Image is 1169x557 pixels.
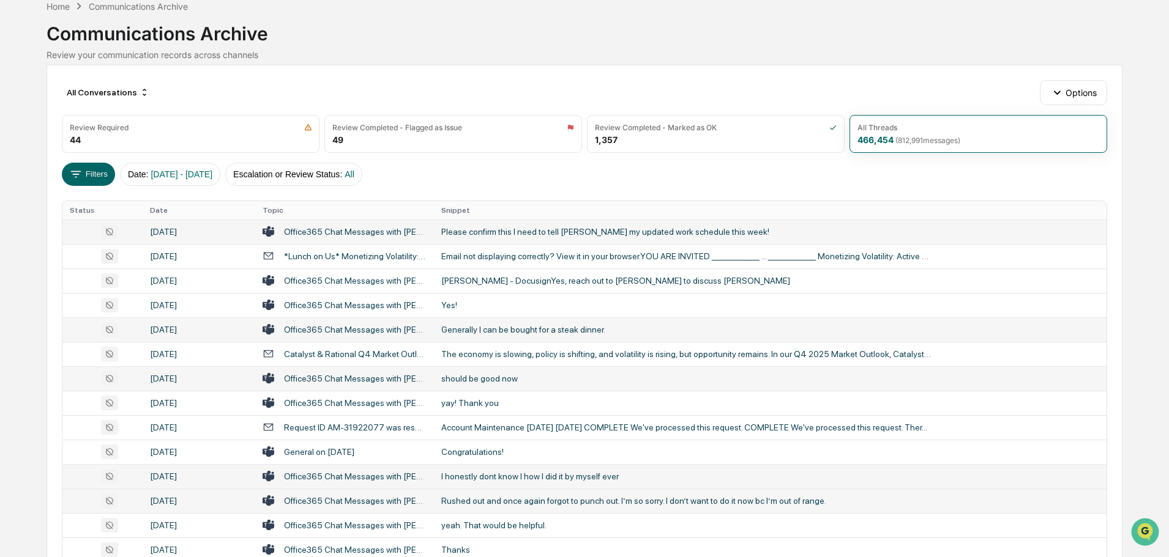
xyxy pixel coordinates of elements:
div: I honestly dont know I how I did it by myself ever [441,471,931,481]
th: Topic [255,201,434,219]
div: All Threads [857,123,897,132]
div: [DATE] [150,520,248,530]
div: Review your communication records across channels [47,50,1122,60]
a: 🗄️Attestations [84,149,157,171]
div: Office365 Chat Messages with [PERSON_NAME], [PERSON_NAME] on [DATE] [284,325,427,334]
div: Communications Archive [89,1,188,12]
div: [DATE] [150,398,248,408]
th: Date [143,201,255,219]
div: Please confirm this I need to tell [PERSON_NAME] my updated work schedule this week! [441,227,931,237]
div: [DATE] [150,422,248,432]
div: yeah. That would be helpful. [441,520,931,530]
div: Office365 Chat Messages with [PERSON_NAME], [PERSON_NAME], [PERSON_NAME] on [DATE] [284,300,427,310]
div: Congratulations! [441,447,931,457]
iframe: Open customer support [1130,517,1163,550]
div: 🗄️ [89,155,99,165]
div: Home [47,1,70,12]
span: Attestations [101,154,152,166]
button: Start new chat [208,97,223,112]
div: Request ID AM-31922077 was resolved. [284,422,427,432]
span: ( 812,991 messages) [895,136,960,145]
div: Office365 Chat Messages with [PERSON_NAME], [PERSON_NAME] on [DATE] [284,496,427,506]
button: Escalation or Review Status:All [225,163,362,186]
div: [DATE] [150,300,248,310]
a: Powered byPylon [86,207,148,216]
div: Office365 Chat Messages with [PERSON_NAME], [PERSON_NAME] on [DATE] [284,276,427,286]
button: Date:[DATE] - [DATE] [120,163,220,186]
div: Office365 Chat Messages with [PERSON_NAME], [PERSON_NAME] on [DATE] [284,545,427,555]
button: Options [1040,80,1107,105]
div: [DATE] [150,276,248,286]
div: [DATE] [150,545,248,555]
div: Review Completed - Flagged as Issue [332,123,462,132]
div: [DATE] [150,251,248,261]
div: 🖐️ [12,155,22,165]
div: Catalyst & Rational Q4 Market Outlook: Navigating Market Transitions [284,349,427,359]
div: [PERSON_NAME] - DocusignYes, reach out to [PERSON_NAME] to discuss [PERSON_NAME] [441,276,931,286]
div: Yes! [441,300,931,310]
div: 466,454 [857,135,960,145]
img: icon [304,124,312,131]
div: Start new chat [42,94,201,106]
div: All Conversations [62,83,154,102]
img: icon [567,124,574,131]
div: Office365 Chat Messages with [PERSON_NAME], [PERSON_NAME] on [DATE] [284,374,427,383]
div: *Lunch on Us* Monetizing Volatility: Active Options Strategies [284,251,427,261]
div: [DATE] [150,471,248,481]
div: 44 [70,135,81,145]
div: [DATE] [150,349,248,359]
div: Review Completed - Marked as OK [595,123,717,132]
div: Office365 Chat Messages with [PERSON_NAME] [EXT], [PERSON_NAME] on [DATE] [284,227,427,237]
a: 🔎Data Lookup [7,172,82,194]
th: Snippet [434,201,1107,219]
div: Review Required [70,123,129,132]
div: 🔎 [12,179,22,188]
div: The economy is slowing, policy is shifting, and volatility is rising, but opportunity remains. In... [441,349,931,359]
span: Data Lookup [24,177,77,190]
div: should be good now [441,374,931,383]
div: [DATE] [150,227,248,237]
th: Status [62,201,142,219]
button: Filters [62,163,115,186]
a: 🖐️Preclearance [7,149,84,171]
div: yay! Thank you [441,398,931,408]
div: Office365 Chat Messages with [PERSON_NAME], [PERSON_NAME] on [DATE] [284,398,427,408]
div: Email not displaying correctly? View it in your browser. ​​​​​​ YOU ARE INVITED _____________ ...... [441,251,931,261]
span: All [345,169,354,179]
p: How can we help? [12,26,223,45]
div: Office365 Chat Messages with [PERSON_NAME], [PERSON_NAME] on [DATE] [284,520,427,530]
div: [DATE] [150,325,248,334]
div: General on [DATE] [284,447,354,457]
img: icon [829,124,837,131]
div: Generally I can be bought for a steak dinner. [441,325,931,334]
div: [DATE] [150,374,248,383]
div: Account Maintenance [DATE] [DATE] COMPLETE We've processed this request. COMPLETE We've processed... [441,422,931,432]
div: Thanks [441,545,931,555]
span: [DATE] - [DATE] [151,169,212,179]
span: Pylon [122,207,148,216]
div: 1,357 [595,135,618,145]
div: We're available if you need us! [42,106,155,116]
div: Office365 Chat Messages with [PERSON_NAME], [PERSON_NAME], [PERSON_NAME] on [DATE] [284,471,427,481]
div: [DATE] [150,447,248,457]
img: 1746055101610-c473b297-6a78-478c-a979-82029cc54cd1 [12,94,34,116]
div: [DATE] [150,496,248,506]
span: Preclearance [24,154,79,166]
div: Rushed out and once again forgot to punch out. I’m so sorry. I don’t want to do it now bc I’m out... [441,496,931,506]
div: Communications Archive [47,13,1122,45]
div: 49 [332,135,343,145]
